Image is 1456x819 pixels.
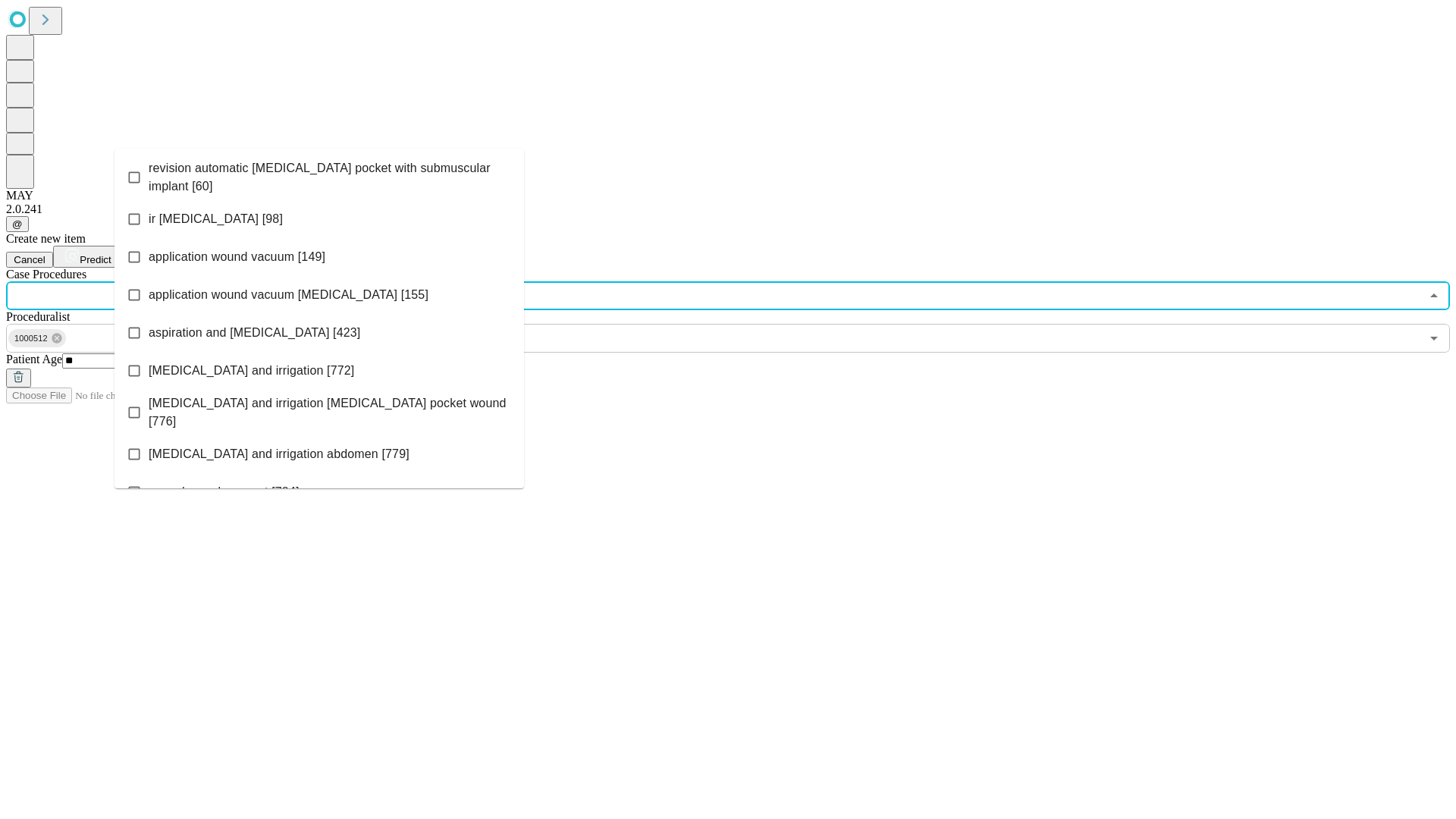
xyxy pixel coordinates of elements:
[149,286,428,304] span: application wound vacuum [MEDICAL_DATA] [155]
[6,189,1450,202] div: MAY
[8,329,66,347] div: 1000512
[6,216,29,232] button: @
[6,268,86,281] span: Scheduled Procedure
[8,330,54,347] span: 1000512
[6,202,1450,216] div: 2.0.241
[149,483,300,501] span: wound vac placement [784]
[149,324,360,342] span: aspiration and [MEDICAL_DATA] [423]
[80,254,111,265] span: Predict
[6,232,86,245] span: Create new item
[149,210,283,228] span: ir [MEDICAL_DATA] [98]
[1423,328,1445,349] button: Open
[149,362,354,380] span: [MEDICAL_DATA] and irrigation [772]
[149,394,512,431] span: [MEDICAL_DATA] and irrigation [MEDICAL_DATA] pocket wound [776]
[149,159,512,196] span: revision automatic [MEDICAL_DATA] pocket with submuscular implant [60]
[12,218,23,230] span: @
[14,254,45,265] span: Cancel
[149,445,409,463] span: [MEDICAL_DATA] and irrigation abdomen [779]
[6,310,70,323] span: Proceduralist
[6,252,53,268] button: Cancel
[6,353,62,366] span: Patient Age
[149,248,325,266] span: application wound vacuum [149]
[53,246,123,268] button: Predict
[1423,285,1445,306] button: Close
